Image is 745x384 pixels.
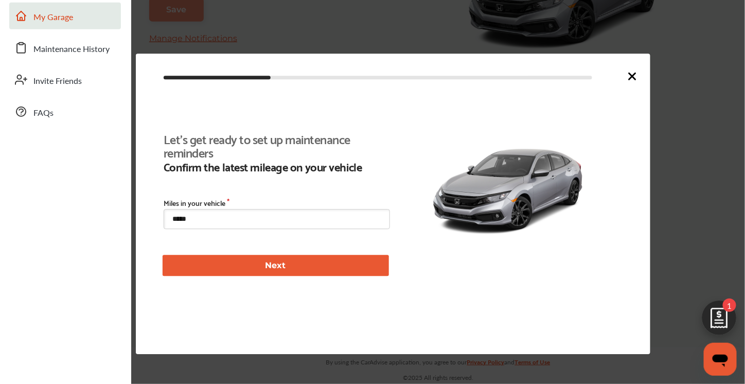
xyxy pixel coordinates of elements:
a: Maintenance History [9,34,121,61]
b: Let's get ready to set up maintenance reminders [164,132,383,159]
img: edit-cartIcon.11d11f9a.svg [695,296,744,345]
span: 1 [723,299,736,312]
b: Confirm the latest mileage on your vehicle [164,160,383,173]
button: Next [163,255,389,276]
label: Miles in your vehicle [164,199,390,207]
span: FAQs [33,107,54,120]
img: 14053_st0640_046.jpg [427,129,589,250]
span: Maintenance History [33,43,110,56]
span: Invite Friends [33,75,82,88]
a: Invite Friends [9,66,121,93]
iframe: Button to launch messaging window [704,343,737,376]
a: FAQs [9,98,121,125]
span: My Garage [33,11,73,24]
a: My Garage [9,3,121,29]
